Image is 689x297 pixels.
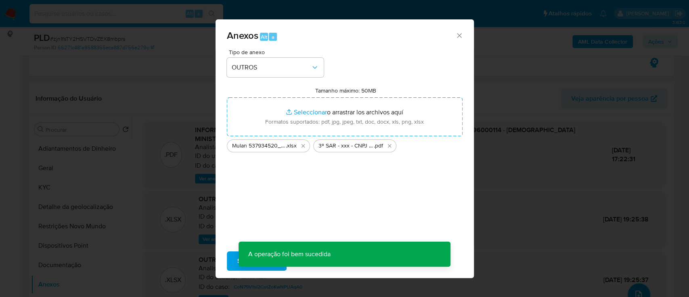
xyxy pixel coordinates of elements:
ul: Archivos seleccionados [227,136,463,152]
span: Mulan 537934520_2025_10_10_16_11_03 [232,142,286,150]
span: Anexos [227,28,258,42]
label: Tamanho máximo: 50MB [315,87,376,94]
span: Subir arquivo [237,252,276,270]
span: a [272,33,274,41]
span: Tipo de anexo [229,49,326,55]
span: 3º SAR - xxx - CNPJ 08020296000114 - [DEMOGRAPHIC_DATA] MINISTERIO ALTO DO IPIRANGA [318,142,374,150]
p: A operação foi bem sucedida [239,242,340,267]
span: .pdf [374,142,383,150]
span: Alt [261,33,267,41]
button: Subir arquivo [227,251,287,271]
button: Eliminar 3º SAR - xxx - CNPJ 08020296000114 - IGREJA EVANGELICA ASSEMBLEIA DE DEUS MINISTERIO ALT... [385,141,394,151]
button: Eliminar Mulan 537934520_2025_10_10_16_11_03.xlsx [298,141,308,151]
button: OUTROS [227,58,324,77]
button: Cerrar [455,32,463,39]
span: Cancelar [300,252,327,270]
span: OUTROS [232,63,311,72]
span: .xlsx [286,142,297,150]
